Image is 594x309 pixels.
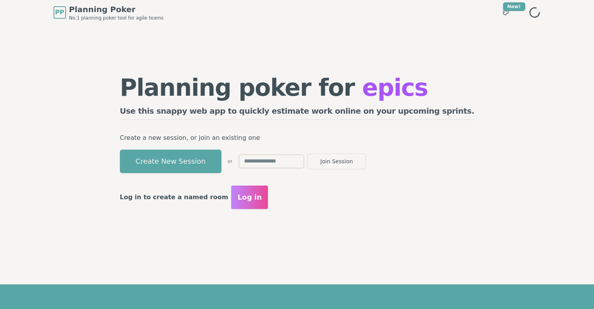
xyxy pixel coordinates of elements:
span: or [228,158,232,164]
h1: Planning poker for [120,76,474,99]
button: New! [499,5,513,20]
div: New! [503,2,525,11]
span: PP [55,8,64,17]
a: PPPlanning PokerNo.1 planning poker tool for agile teams [54,4,164,21]
span: epics [362,74,428,101]
button: Log in [231,186,268,209]
span: No.1 planning poker tool for agile teams [69,15,164,21]
p: Create a new session, or join an existing one [120,132,474,143]
button: Create New Session [120,150,221,173]
h2: Use this snappy web app to quickly estimate work online on your upcoming sprints. [120,105,474,120]
button: Join Session [307,154,366,169]
p: Log in to create a named room [120,192,228,203]
span: Planning Poker [69,4,164,15]
span: Log in [237,192,262,203]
